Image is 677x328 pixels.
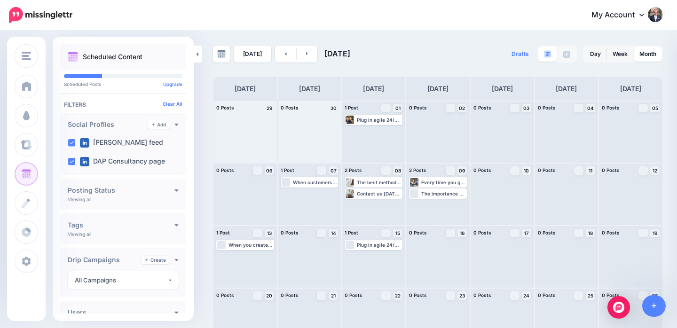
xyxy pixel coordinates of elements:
[331,231,336,235] span: 14
[589,168,592,173] span: 11
[299,83,320,94] h4: [DATE]
[409,105,427,110] span: 0 Posts
[80,157,89,166] img: linkedin-square.png
[265,104,274,112] h4: 29
[586,166,595,175] a: 11
[329,291,338,300] a: 21
[587,106,594,110] span: 04
[544,50,551,58] img: paragraph-boxed.png
[281,105,299,110] span: 0 Posts
[602,105,620,110] span: 0 Posts
[409,230,427,235] span: 0 Posts
[506,46,535,62] a: Drafts
[293,180,338,185] div: When customers are having a hard time choosing between companies who have similar products and pr...
[395,106,401,110] span: 01
[64,101,182,108] h4: Filters
[329,229,338,237] a: 14
[235,83,256,94] h4: [DATE]
[281,167,294,173] span: 1 Post
[357,191,401,196] div: Contact us [DATE] if you require agile plug-in plug-out additional support from highly skilled re...
[522,229,531,237] a: 17
[586,104,595,112] a: 04
[395,293,401,298] span: 22
[473,292,491,298] span: 0 Posts
[653,231,657,235] span: 19
[331,293,336,298] span: 21
[142,256,170,264] a: Create
[602,167,620,173] span: 0 Posts
[217,50,226,58] img: calendar-grey-darker.png
[588,293,593,298] span: 25
[68,271,179,289] button: All Campaigns
[216,292,234,298] span: 0 Posts
[524,231,529,235] span: 17
[459,293,465,298] span: 23
[421,191,466,196] div: The importance of creating goodwill with customers ▸ [URL] #CustomerExperienceConsultancy #Helpin...
[409,167,426,173] span: 2 Posts
[22,52,31,60] img: menu.png
[357,242,401,248] div: Plug in agile 24/7 customer support from highly skilled real people when you need us Read more 👉 ...
[393,104,402,112] a: 01
[281,230,299,235] span: 0 Posts
[64,82,182,86] p: Scheduled Posts
[588,231,593,235] span: 18
[393,229,402,237] a: 15
[68,121,148,128] h4: Social Profiles
[80,138,89,148] img: linkedin-square.png
[602,230,620,235] span: 0 Posts
[68,196,91,202] p: Viewing all
[265,291,274,300] a: 20
[80,157,165,166] label: DAP Consultancy page
[9,7,72,23] img: Missinglettr
[265,229,274,237] a: 13
[582,4,663,27] a: My Account
[650,229,660,237] a: 19
[266,168,272,173] span: 06
[473,105,491,110] span: 0 Posts
[75,275,167,286] div: All Campaigns
[457,104,467,112] a: 02
[163,101,182,107] a: Clear All
[556,83,577,94] h4: [DATE]
[459,106,465,110] span: 02
[460,231,464,235] span: 16
[68,187,174,194] h4: Posting Status
[459,168,465,173] span: 09
[68,309,174,316] h4: Users
[492,83,513,94] h4: [DATE]
[395,231,400,235] span: 15
[216,230,230,235] span: 1 Post
[393,166,402,175] a: 08
[265,166,274,175] a: 06
[538,105,556,110] span: 0 Posts
[68,222,174,228] h4: Tags
[473,167,491,173] span: 0 Posts
[329,166,338,175] a: 07
[652,293,658,298] span: 26
[363,83,384,94] h4: [DATE]
[83,54,142,60] p: Scheduled Content
[524,168,529,173] span: 10
[650,104,660,112] a: 05
[395,168,401,173] span: 08
[329,104,338,112] h4: 30
[522,104,531,112] a: 03
[634,47,662,62] a: Month
[538,292,556,298] span: 0 Posts
[586,229,595,237] a: 18
[586,291,595,300] a: 25
[522,166,531,175] a: 10
[345,105,358,110] span: 1 Post
[345,292,362,298] span: 0 Posts
[563,51,570,58] img: facebook-grey-square.png
[523,293,529,298] span: 24
[523,106,529,110] span: 03
[538,167,556,173] span: 0 Posts
[620,83,641,94] h4: [DATE]
[216,105,234,110] span: 0 Posts
[538,230,556,235] span: 0 Posts
[80,138,163,148] label: [PERSON_NAME] feed
[650,291,660,300] a: 26
[345,167,362,173] span: 2 Posts
[234,46,271,62] a: [DATE]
